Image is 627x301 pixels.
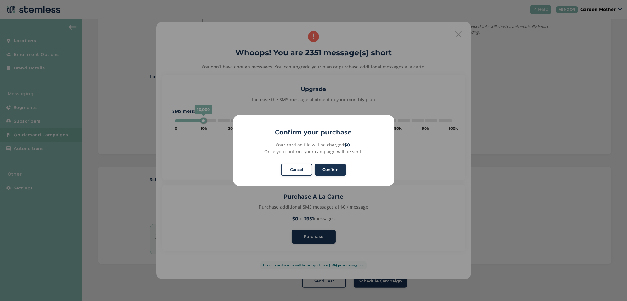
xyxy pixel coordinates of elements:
iframe: Chat Widget [596,271,627,301]
button: Cancel [281,164,312,176]
div: Your card on file will be charged . Once you confirm, your campaign will be sent. [240,141,387,155]
h2: Confirm your purchase [233,128,394,137]
button: Confirm [315,164,346,176]
strong: $0 [344,142,350,148]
